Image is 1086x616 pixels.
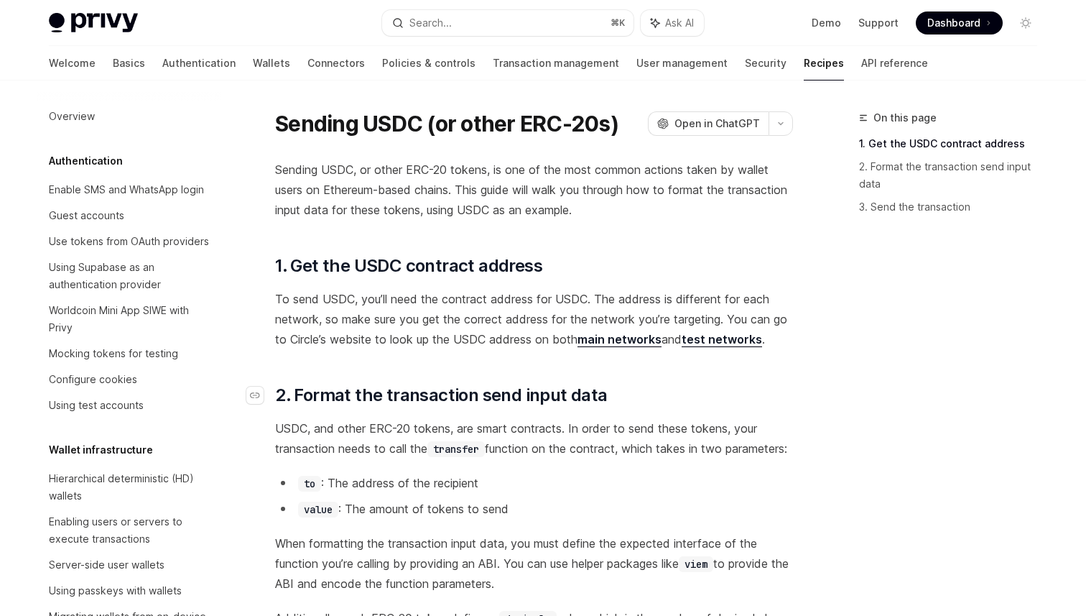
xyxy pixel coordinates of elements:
[382,46,475,81] a: Policies & controls
[37,466,221,509] a: Hierarchical deterministic (HD) wallets
[37,367,221,392] a: Configure cookies
[49,181,204,198] div: Enable SMS and WhatsApp login
[49,397,144,414] div: Using test accounts
[298,476,321,492] code: to
[37,298,221,341] a: Worldcoin Mini App SIWE with Privy
[49,13,138,33] img: light logo
[49,345,178,362] div: Mocking tokens for testing
[859,132,1049,155] a: 1. Get the USDC contract address
[275,418,793,459] span: USDC, and other ERC-20 tokens, are smart contracts. In order to send these tokens, your transacti...
[275,533,793,594] span: When formatting the transaction input data, you must define the expected interface of the functio...
[37,229,221,254] a: Use tokens from OAuth providers
[927,16,980,30] span: Dashboard
[665,16,694,30] span: Ask AI
[49,108,95,125] div: Overview
[49,233,209,250] div: Use tokens from OAuth providers
[873,109,937,127] span: On this page
[253,46,290,81] a: Wallets
[409,14,452,32] div: Search...
[49,582,182,599] div: Using passkeys with wallets
[275,499,793,519] li: : The amount of tokens to send
[37,341,221,367] a: Mocking tokens for testing
[859,155,1049,196] a: 2. Format the transaction send input data
[49,470,213,505] div: Hierarchical deterministic (HD) wallets
[648,111,769,136] button: Open in ChatGPT
[49,259,213,293] div: Using Supabase as an authentication provider
[679,556,713,572] code: viem
[37,254,221,298] a: Using Supabase as an authentication provider
[37,104,221,129] a: Overview
[804,46,844,81] a: Recipes
[275,473,793,493] li: : The address of the recipient
[275,160,793,220] span: Sending USDC, or other ERC-20 tokens, is one of the most common actions taken by wallet users on ...
[49,441,153,459] h5: Wallet infrastructure
[275,289,793,349] span: To send USDC, you’ll need the contract address for USDC. The address is different for each networ...
[307,46,365,81] a: Connectors
[611,17,625,29] span: ⌘ K
[493,46,619,81] a: Transaction management
[861,46,928,81] a: API reference
[49,556,164,574] div: Server-side user wallets
[49,371,137,388] div: Configure cookies
[682,332,762,347] a: test networks
[246,384,275,407] a: Navigate to header
[298,502,338,518] code: value
[37,578,221,604] a: Using passkeys with wallets
[37,509,221,552] a: Enabling users or servers to execute transactions
[49,513,213,548] div: Enabling users or servers to execute transactions
[275,111,618,137] h1: Sending USDC (or other ERC-20s)
[49,46,96,81] a: Welcome
[858,16,899,30] a: Support
[812,16,841,30] a: Demo
[916,12,1003,35] a: Dashboard
[1014,12,1037,35] button: Toggle dark mode
[49,207,124,224] div: Guest accounts
[37,203,221,229] a: Guest accounts
[382,10,633,36] button: Search...⌘K
[162,46,236,81] a: Authentication
[37,552,221,578] a: Server-side user wallets
[275,254,542,277] span: 1. Get the USDC contract address
[636,46,728,81] a: User management
[859,196,1049,219] a: 3. Send the transaction
[113,46,145,81] a: Basics
[641,10,704,36] button: Ask AI
[674,116,760,131] span: Open in ChatGPT
[49,302,213,336] div: Worldcoin Mini App SIWE with Privy
[745,46,786,81] a: Security
[37,392,221,418] a: Using test accounts
[427,441,485,457] code: transfer
[37,177,221,203] a: Enable SMS and WhatsApp login
[275,384,607,407] span: 2. Format the transaction send input data
[577,332,662,347] a: main networks
[49,152,123,170] h5: Authentication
